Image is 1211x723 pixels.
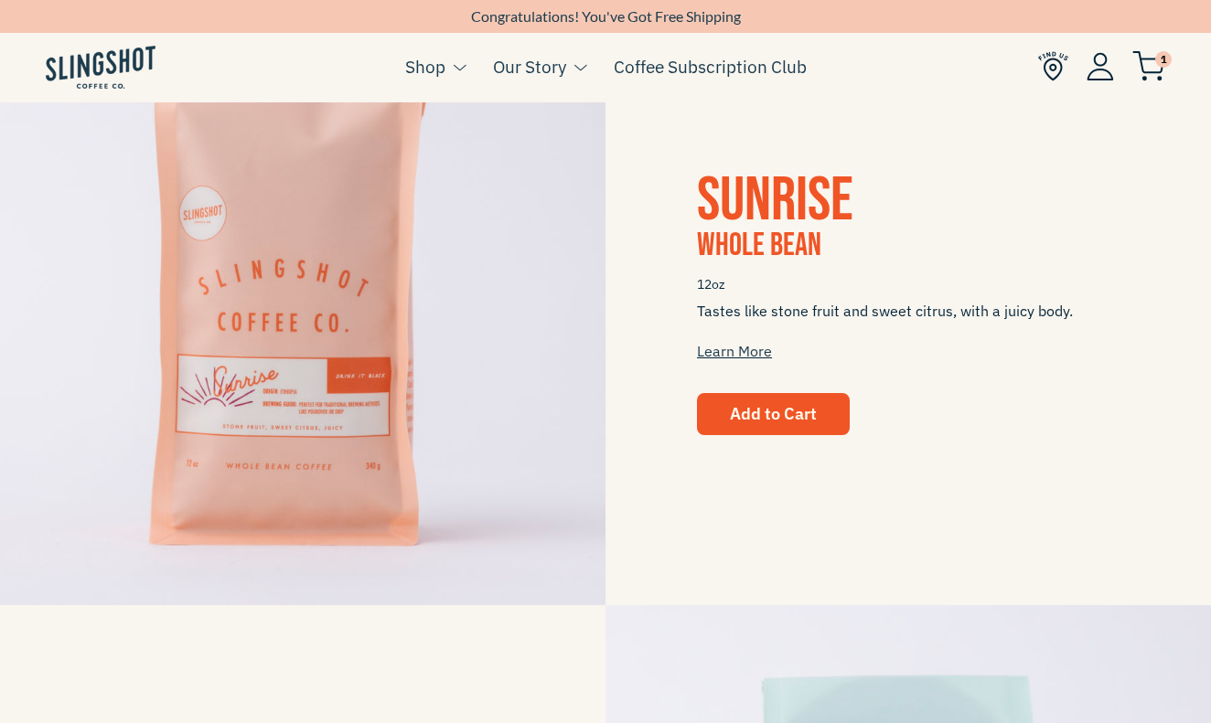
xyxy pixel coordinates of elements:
[697,342,772,360] a: Learn More
[1155,51,1172,68] span: 1
[614,53,807,80] a: Coffee Subscription Club
[697,226,821,265] span: Whole Bean
[697,269,1120,301] span: 12oz
[1132,56,1165,78] a: 1
[405,53,445,80] a: Shop
[730,403,817,424] span: Add to Cart
[493,53,566,80] a: Our Story
[1038,51,1068,81] img: Find Us
[1132,51,1165,81] img: cart
[1087,52,1114,80] img: Account
[697,164,853,238] a: Sunrise
[697,301,1120,361] span: Tastes like stone fruit and sweet citrus, with a juicy body.
[697,393,850,435] button: Add to Cart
